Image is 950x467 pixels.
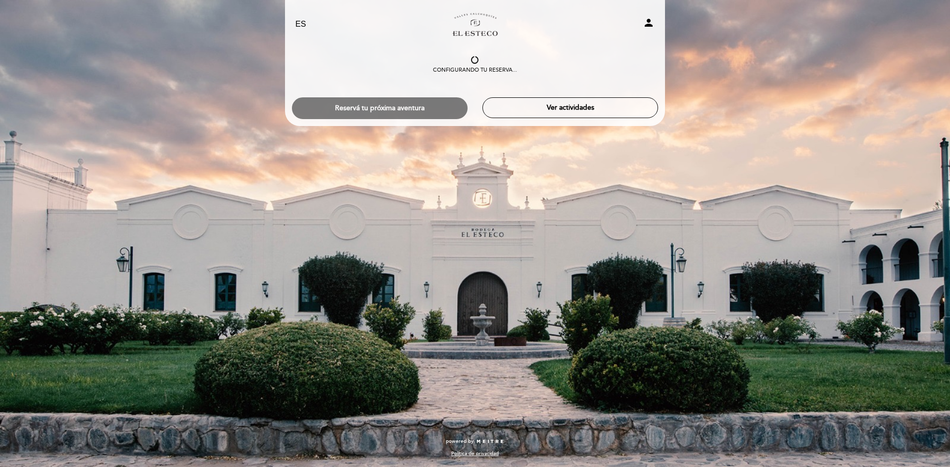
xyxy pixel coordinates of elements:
[476,439,504,444] img: MEITRE
[643,17,655,29] i: person
[292,97,468,119] button: Reservá tu próxima aventura
[446,438,504,445] a: powered by
[413,11,537,38] a: Bodega El Esteco
[643,17,655,32] button: person
[446,438,474,445] span: powered by
[433,66,517,74] div: Configurando tu reserva...
[482,97,658,118] button: Ver actividades
[451,450,499,457] a: Política de privacidad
